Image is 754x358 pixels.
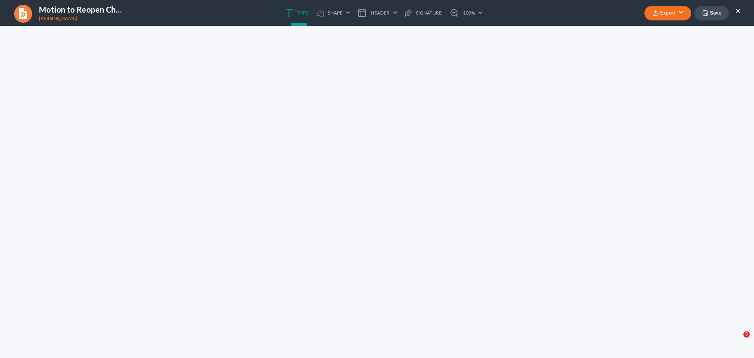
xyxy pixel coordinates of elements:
[743,331,750,338] span: 5
[39,4,123,15] h4: Motion to Reopen Chapter 13 Case-NEGATIVE-NOTICE.docx
[694,6,729,20] button: Save
[727,331,746,350] iframe: Intercom live chat
[735,6,741,15] button: ×
[463,11,475,15] span: 100%
[39,15,77,21] span: [PERSON_NAME]
[644,6,691,20] button: Export
[328,11,342,15] span: Shape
